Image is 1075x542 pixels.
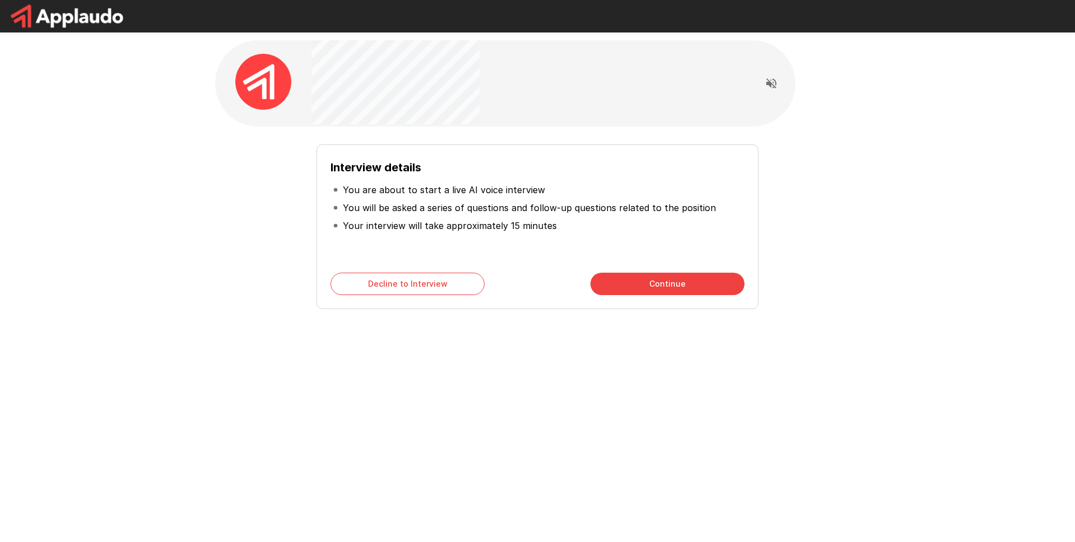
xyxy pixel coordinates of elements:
[343,183,545,197] p: You are about to start a live AI voice interview
[331,161,421,174] b: Interview details
[343,219,557,232] p: Your interview will take approximately 15 minutes
[760,72,783,95] button: Read questions aloud
[235,54,291,110] img: applaudo_avatar.png
[331,273,485,295] button: Decline to Interview
[590,273,744,295] button: Continue
[343,201,716,214] p: You will be asked a series of questions and follow-up questions related to the position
